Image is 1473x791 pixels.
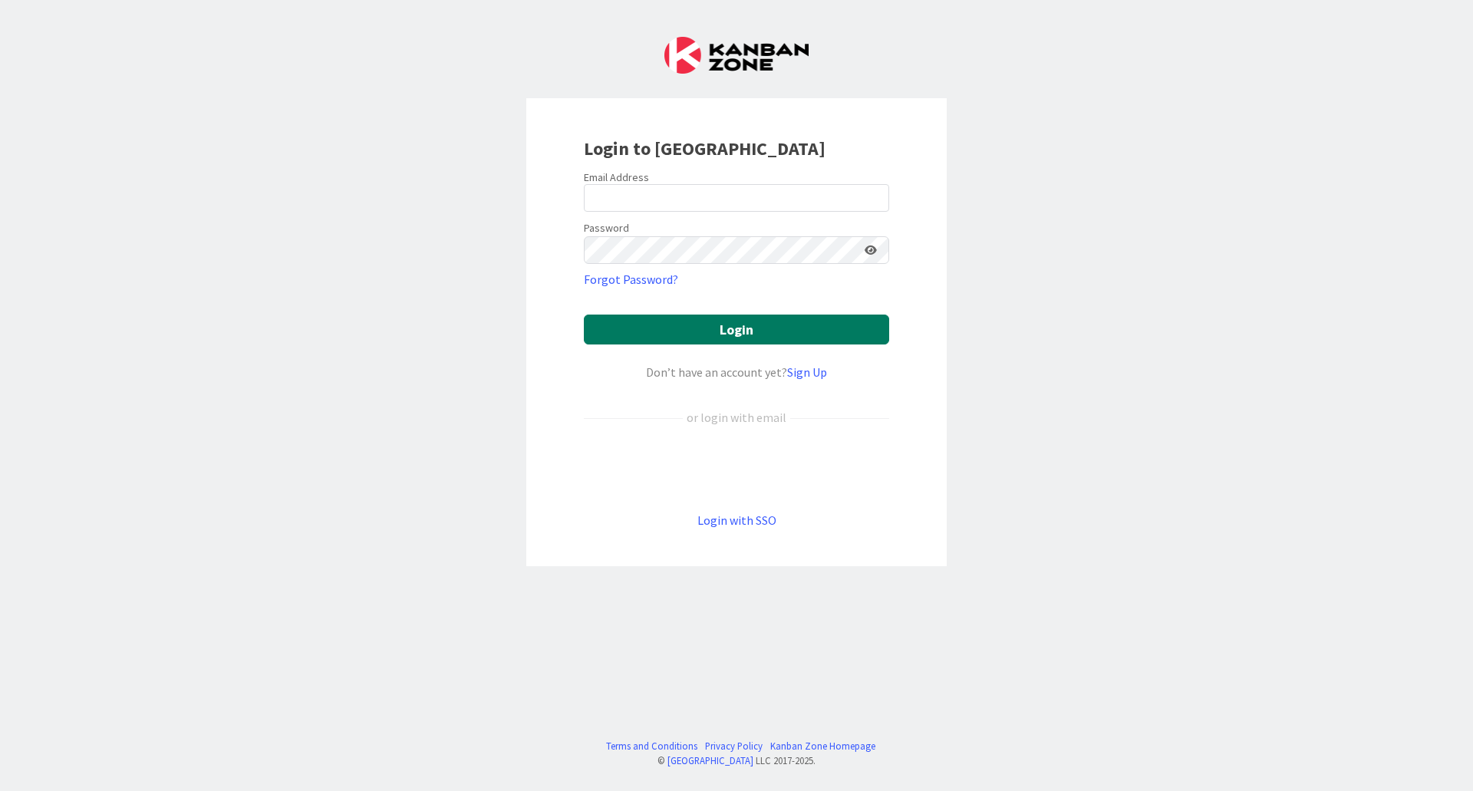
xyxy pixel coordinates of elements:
a: Terms and Conditions [606,739,697,753]
a: Forgot Password? [584,270,678,288]
a: Kanban Zone Homepage [770,739,875,753]
a: Privacy Policy [705,739,763,753]
a: [GEOGRAPHIC_DATA] [667,754,753,766]
a: Sign Up [787,364,827,380]
label: Email Address [584,170,649,184]
a: Login with SSO [697,513,776,528]
img: Kanban Zone [664,37,809,74]
label: Password [584,220,629,236]
button: Login [584,315,889,344]
div: or login with email [683,408,790,427]
div: Don’t have an account yet? [584,363,889,381]
iframe: Kirjaudu Google-tilillä -painike [576,452,897,486]
b: Login to [GEOGRAPHIC_DATA] [584,137,825,160]
div: © LLC 2017- 2025 . [598,753,875,768]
